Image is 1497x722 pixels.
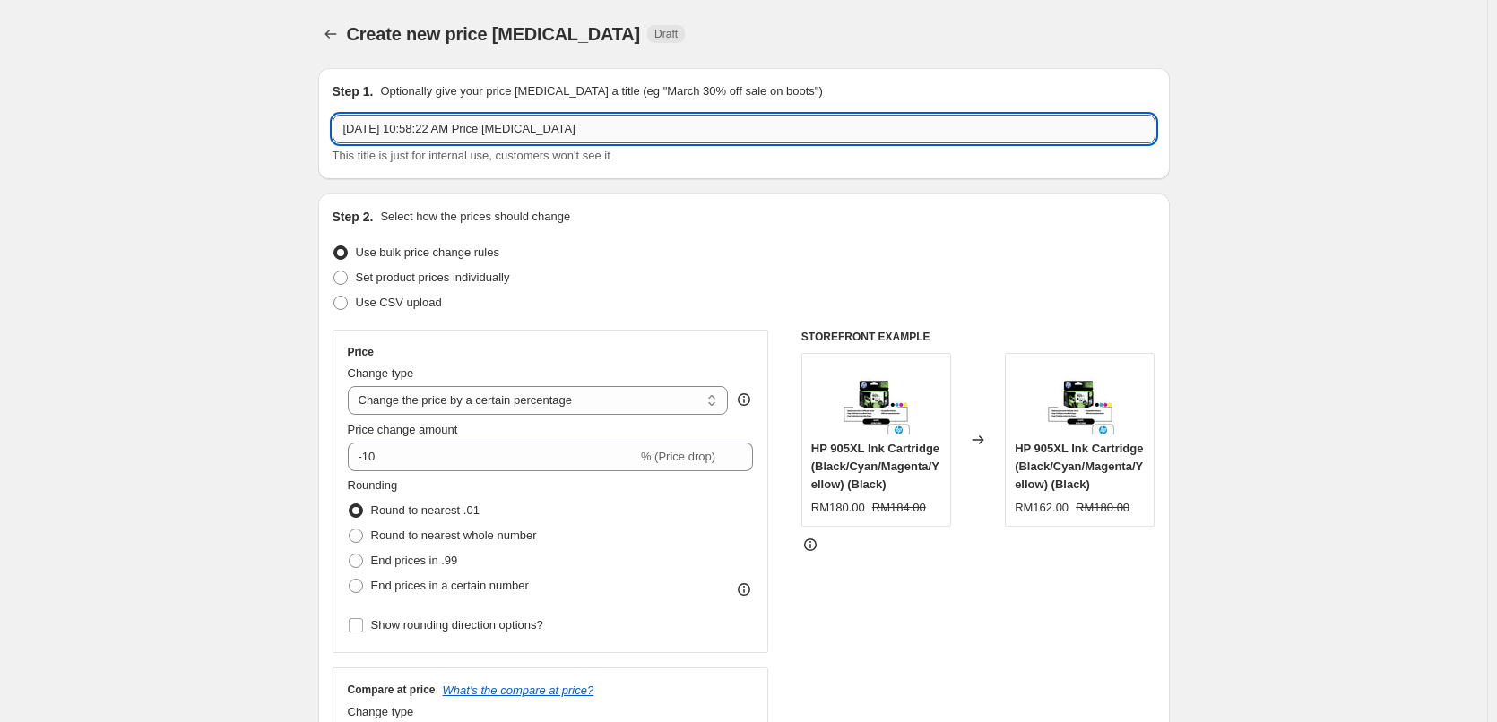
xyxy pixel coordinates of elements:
button: What's the compare at price? [443,683,594,697]
h2: Step 1. [333,82,374,100]
span: Draft [654,27,678,41]
span: Use CSV upload [356,296,442,309]
div: help [735,391,753,408]
button: Price change jobs [318,21,343,47]
span: Round to nearest whole number [371,529,537,542]
span: This title is just for internal use, customers won't see it [333,149,610,162]
h3: Compare at price [348,683,436,697]
input: -15 [348,443,637,471]
span: Show rounding direction options? [371,618,543,632]
h2: Step 2. [333,208,374,226]
span: Round to nearest .01 [371,503,480,517]
span: End prices in .99 [371,554,458,567]
span: Rounding [348,478,398,492]
span: HP 905XL Ink Cartridge (Black/Cyan/Magenta/Yellow) (Black) [1015,442,1143,491]
span: % (Price drop) [641,450,715,463]
span: HP 905XL Ink Cartridge (Black/Cyan/Magenta/Yellow) (Black) [811,442,939,491]
h3: Price [348,345,374,359]
img: 9055_80x.jpg [1044,363,1116,434]
span: Price change amount [348,423,458,436]
span: RM180.00 [811,501,865,514]
p: Optionally give your price [MEDICAL_DATA] a title (eg "March 30% off sale on boots") [380,82,822,100]
span: Use bulk price change rules [356,245,499,259]
span: RM162.00 [1015,501,1069,514]
h6: STOREFRONT EXAMPLE [801,330,1155,344]
span: Set product prices individually [356,271,510,284]
span: Change type [348,705,414,718]
span: Change type [348,366,414,380]
span: RM180.00 [1076,501,1129,514]
span: End prices in a certain number [371,579,529,592]
input: 30% off holiday sale [333,115,1155,143]
p: Select how the prices should change [380,208,570,226]
span: Create new price [MEDICAL_DATA] [347,24,641,44]
span: RM184.00 [872,501,926,514]
img: 9055_80x.jpg [840,363,912,434]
